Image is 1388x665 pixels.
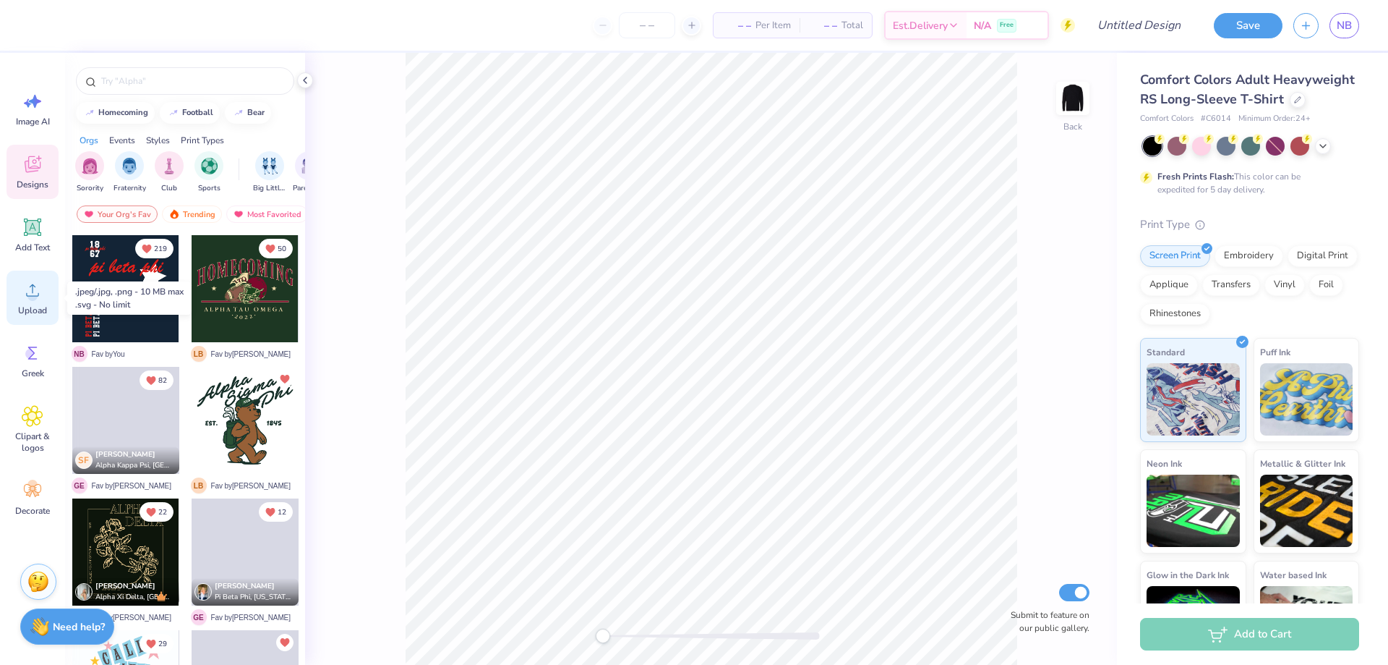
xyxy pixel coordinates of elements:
input: Untitled Design [1086,11,1192,40]
span: Comfort Colors Adult Heavyweight RS Long-Sleeve T-Shirt [1140,71,1355,108]
div: Most Favorited [226,206,308,223]
span: Upload [18,305,47,316]
span: – – [722,18,751,33]
div: Print Type [1140,216,1359,233]
div: Rhinestones [1140,303,1210,325]
span: Fav by [PERSON_NAME] [211,612,291,623]
span: Clipart & logos [9,431,56,454]
span: NB [1337,17,1352,34]
img: trend_line.gif [84,109,95,117]
button: filter button [293,151,326,194]
span: Fav by [PERSON_NAME] [211,349,291,360]
div: Styles [146,134,170,147]
img: Puff Ink [1260,363,1353,436]
span: N/A [974,18,991,33]
img: Metallic & Glitter Ink [1260,475,1353,547]
button: Save [1214,13,1282,38]
div: Print Types [181,134,224,147]
div: Digital Print [1288,245,1358,267]
span: Fav by You [92,349,125,360]
img: Back [1058,84,1087,113]
span: G E [191,609,207,625]
div: filter for Big Little Reveal [253,151,286,194]
span: Minimum Order: 24 + [1238,113,1311,125]
a: NB [1329,13,1359,38]
span: Alpha Kappa Psi, [GEOGRAPHIC_DATA] [95,460,173,471]
div: Back [1063,120,1082,133]
div: filter for Club [155,151,184,194]
img: Glow in the Dark Ink [1147,586,1240,658]
img: Fraternity Image [121,158,137,174]
span: Fav by [PERSON_NAME] [92,480,171,491]
img: trending.gif [168,209,180,219]
div: Accessibility label [596,629,610,643]
span: Per Item [755,18,791,33]
img: Parent's Weekend Image [301,158,318,174]
span: – – [808,18,837,33]
span: Metallic & Glitter Ink [1260,456,1345,471]
div: Applique [1140,274,1198,296]
div: Vinyl [1264,274,1305,296]
img: trend_line.gif [168,109,179,117]
span: Sports [198,183,220,194]
span: Pi Beta Phi, [US_STATE][GEOGRAPHIC_DATA] [215,592,293,603]
img: Sorority Image [82,158,98,174]
div: football [182,109,213,117]
span: Fraternity [113,183,146,194]
img: trend_line.gif [233,109,244,117]
img: Neon Ink [1147,475,1240,547]
span: Fav by [PERSON_NAME] [211,480,291,491]
span: Greek [22,368,44,379]
span: G E [72,478,87,494]
div: filter for Parent's Weekend [293,151,326,194]
span: Big Little Reveal [253,183,286,194]
div: Events [109,134,135,147]
span: L B [191,478,207,494]
div: Screen Print [1140,245,1210,267]
label: Submit to feature on our public gallery. [1003,609,1089,635]
div: SF [75,452,93,469]
span: Neon Ink [1147,456,1182,471]
input: Try "Alpha" [100,74,285,88]
button: homecoming [76,102,155,124]
div: .jpeg/.jpg, .png - 10 MB max [75,285,184,298]
img: Water based Ink [1260,586,1353,658]
strong: Need help? [53,620,105,634]
div: homecoming [98,109,148,117]
span: Club [161,183,177,194]
div: Trending [162,206,222,223]
img: Standard [1147,363,1240,436]
button: filter button [113,151,146,194]
button: bear [225,102,271,124]
input: – – [619,12,675,38]
span: Free [1000,20,1014,30]
button: football [160,102,220,124]
div: This color can be expedited for 5 day delivery. [1157,170,1335,196]
div: Your Org's Fav [77,206,158,223]
div: Foil [1309,274,1343,296]
div: Embroidery [1214,245,1283,267]
span: Est. Delivery [893,18,948,33]
span: Water based Ink [1260,567,1327,583]
span: Comfort Colors [1140,113,1194,125]
strong: Fresh Prints Flash: [1157,171,1234,182]
div: filter for Sports [194,151,223,194]
span: Add Text [15,242,50,253]
span: 219 [154,245,167,253]
span: Glow in the Dark Ink [1147,567,1229,583]
img: most_fav.gif [233,209,244,219]
span: Parent's Weekend [293,183,326,194]
span: Alpha Xi Delta, [GEOGRAPHIC_DATA][US_STATE] [95,592,173,603]
button: filter button [155,151,184,194]
span: Puff Ink [1260,344,1290,360]
div: .svg - No limit [75,298,184,311]
span: Standard [1147,344,1185,360]
span: Total [841,18,863,33]
span: [PERSON_NAME] [95,449,155,459]
div: Transfers [1202,274,1260,296]
span: Sorority [77,183,103,194]
div: filter for Sorority [75,151,104,194]
button: filter button [194,151,223,194]
span: Image AI [16,116,50,127]
span: # C6014 [1201,113,1231,125]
